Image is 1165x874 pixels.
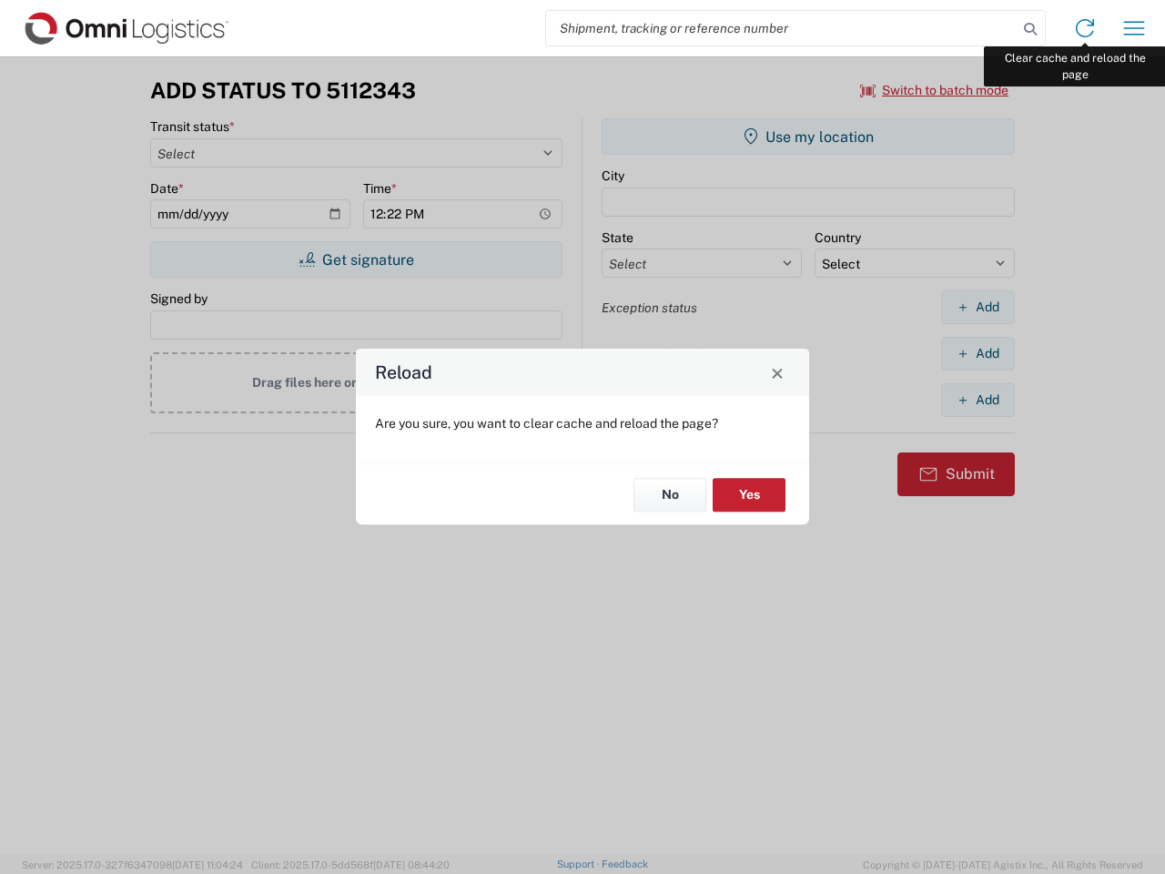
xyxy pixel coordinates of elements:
p: Are you sure, you want to clear cache and reload the page? [375,415,790,432]
input: Shipment, tracking or reference number [546,11,1018,46]
button: No [633,478,706,512]
button: Yes [713,478,785,512]
button: Close [765,360,790,385]
h4: Reload [375,360,432,386]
